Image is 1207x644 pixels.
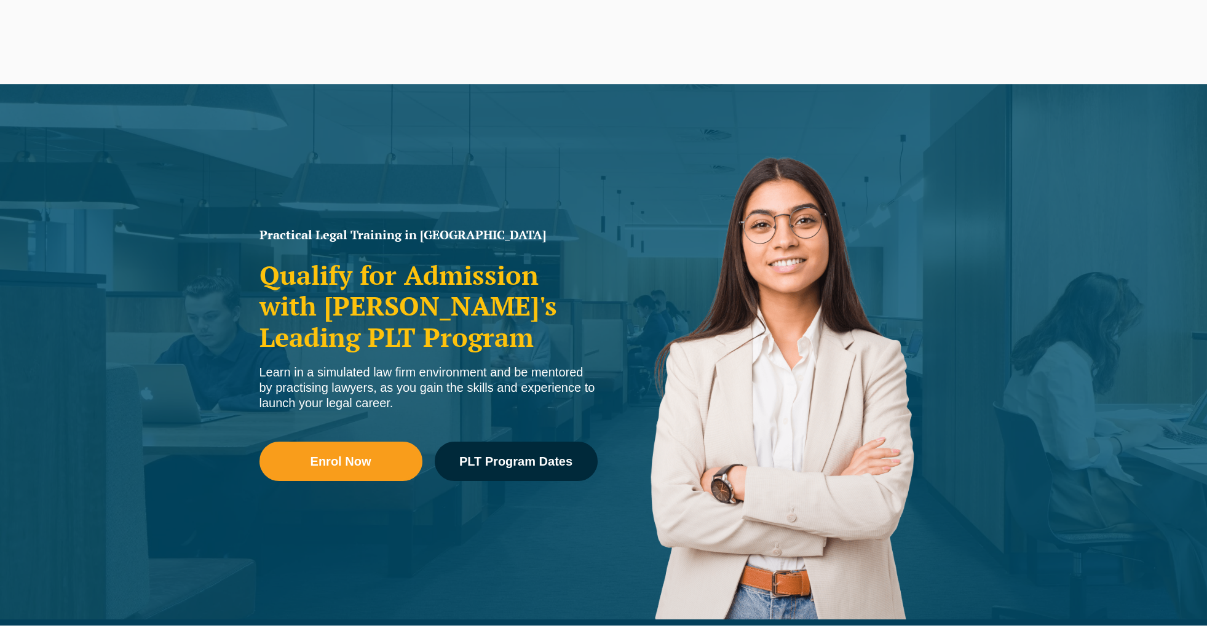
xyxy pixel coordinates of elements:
a: PLT Program Dates [435,442,598,481]
a: Enrol Now [259,442,422,481]
div: Learn in a simulated law firm environment and be mentored by practising lawyers, as you gain the ... [259,365,598,411]
span: PLT Program Dates [459,455,572,467]
span: Enrol Now [311,455,371,467]
h1: Practical Legal Training in [GEOGRAPHIC_DATA] [259,229,598,241]
h2: Qualify for Admission with [PERSON_NAME]'s Leading PLT Program [259,260,598,352]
